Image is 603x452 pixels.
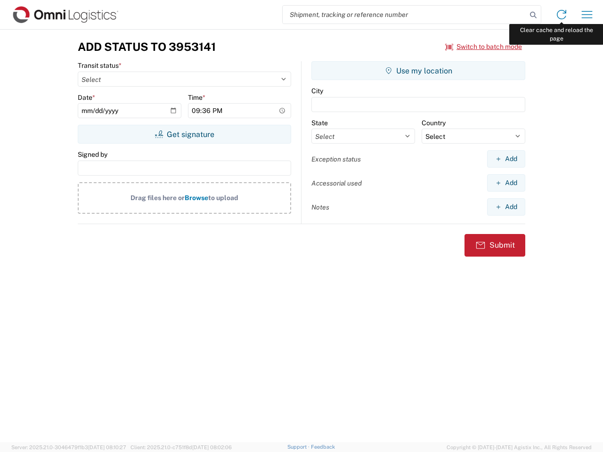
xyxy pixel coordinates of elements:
span: [DATE] 08:02:06 [192,444,232,450]
span: Drag files here or [130,194,185,202]
button: Add [487,174,525,192]
label: State [311,119,328,127]
a: Support [287,444,311,450]
label: Accessorial used [311,179,362,187]
a: Feedback [311,444,335,450]
label: Exception status [311,155,361,163]
label: City [311,87,323,95]
label: Date [78,93,95,102]
span: Server: 2025.21.0-3046479f1b3 [11,444,126,450]
label: Country [422,119,446,127]
button: Submit [464,234,525,257]
span: [DATE] 08:10:27 [88,444,126,450]
label: Signed by [78,150,107,159]
button: Use my location [311,61,525,80]
input: Shipment, tracking or reference number [283,6,527,24]
span: Copyright © [DATE]-[DATE] Agistix Inc., All Rights Reserved [447,443,592,452]
button: Switch to batch mode [445,39,522,55]
label: Transit status [78,61,122,70]
button: Get signature [78,125,291,144]
span: Client: 2025.21.0-c751f8d [130,444,232,450]
h3: Add Status to 3953141 [78,40,216,54]
span: Browse [185,194,208,202]
label: Time [188,93,205,102]
label: Notes [311,203,329,211]
span: to upload [208,194,238,202]
button: Add [487,150,525,168]
button: Add [487,198,525,216]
